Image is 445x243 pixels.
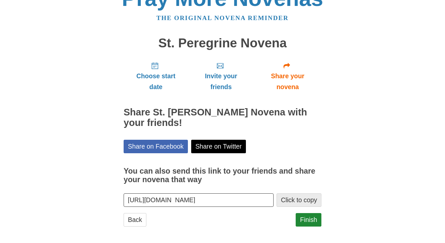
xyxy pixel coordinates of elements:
[260,71,315,92] span: Share your novena
[254,57,321,96] a: Share your novena
[124,140,188,153] a: Share on Facebook
[124,167,321,184] h3: You can also send this link to your friends and share your novena that way
[296,213,321,227] a: Finish
[195,71,247,92] span: Invite your friends
[124,213,146,227] a: Back
[277,193,321,207] button: Click to copy
[191,140,246,153] a: Share on Twitter
[124,36,321,50] h1: St. Peregrine Novena
[188,57,254,96] a: Invite your friends
[130,71,182,92] span: Choose start date
[124,107,321,128] h2: Share St. [PERSON_NAME] Novena with your friends!
[124,57,188,96] a: Choose start date
[157,14,289,21] a: The original novena reminder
